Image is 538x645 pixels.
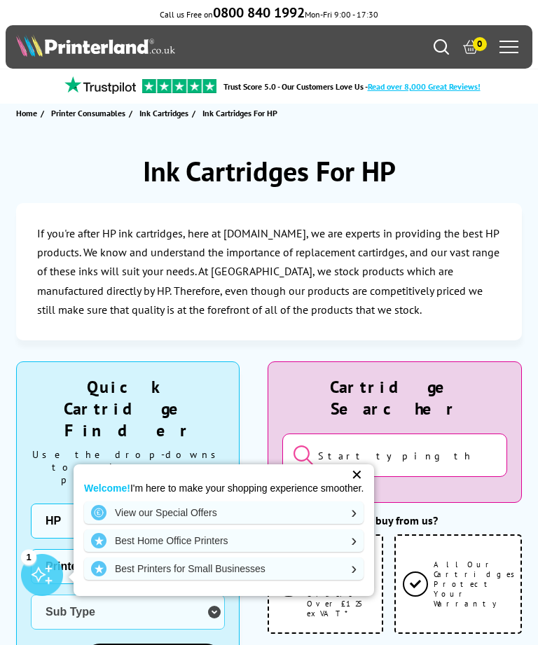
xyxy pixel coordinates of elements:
[213,4,305,22] b: 0800 840 1992
[213,9,305,20] a: 0800 840 1992
[473,37,487,51] span: 0
[223,81,481,92] a: Trust Score 5.0 - Our Customers Love Us -Read over 8,000 Great Reviews!
[84,529,364,552] a: Best Home Office Printers
[142,79,216,93] img: trustpilot rating
[434,560,524,609] span: All Our Cartridges Protect Your Warranty
[84,501,364,524] a: View our Special Offers
[434,39,449,55] a: Search
[31,448,225,486] div: Use the drop-downs to select your printer model
[202,108,277,118] span: Ink Cartridges For HP
[16,34,175,57] img: Printerland Logo
[84,483,130,494] strong: Welcome!
[347,465,366,485] div: ✕
[51,106,129,120] a: Printer Consumables
[21,549,36,564] div: 1
[84,482,364,494] p: I'm here to make your shopping experience smoother.
[463,39,478,55] a: 0
[58,76,142,94] img: trustpilot rating
[16,106,41,120] a: Home
[84,557,364,580] a: Best Printers for Small Businesses
[37,224,501,319] p: If you're after HP ink cartridges, here at [DOMAIN_NAME], we are experts in providing the best HP...
[139,106,188,120] span: Ink Cartridges
[282,376,507,419] div: Cartridge Searcher
[139,106,192,120] a: Ink Cartridges
[368,81,481,92] span: Read over 8,000 Great Reviews!
[282,434,507,477] input: Start typing the cartridge or printer's name...
[16,34,269,60] a: Printerland Logo
[143,153,396,189] h1: Ink Cartridges For HP
[31,376,225,441] div: Quick Cartridge Finder
[268,513,522,527] div: Why buy from us?
[51,106,125,120] span: Printer Consumables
